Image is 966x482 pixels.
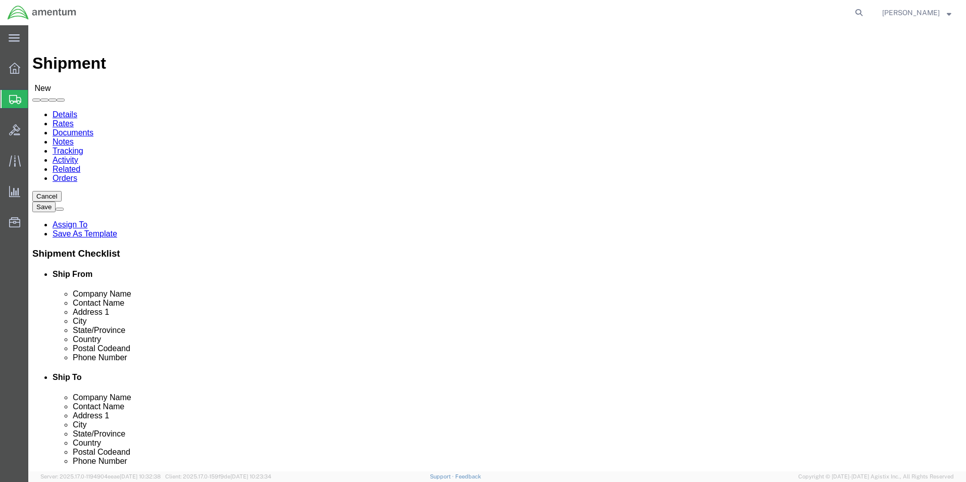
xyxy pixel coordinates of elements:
[28,25,966,471] iframe: FS Legacy Container
[430,473,455,479] a: Support
[165,473,271,479] span: Client: 2025.17.0-159f9de
[7,5,77,20] img: logo
[230,473,271,479] span: [DATE] 10:23:34
[882,7,940,18] span: Nancy Valdes
[882,7,952,19] button: [PERSON_NAME]
[40,473,161,479] span: Server: 2025.17.0-1194904eeae
[455,473,481,479] a: Feedback
[120,473,161,479] span: [DATE] 10:32:38
[798,472,954,481] span: Copyright © [DATE]-[DATE] Agistix Inc., All Rights Reserved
